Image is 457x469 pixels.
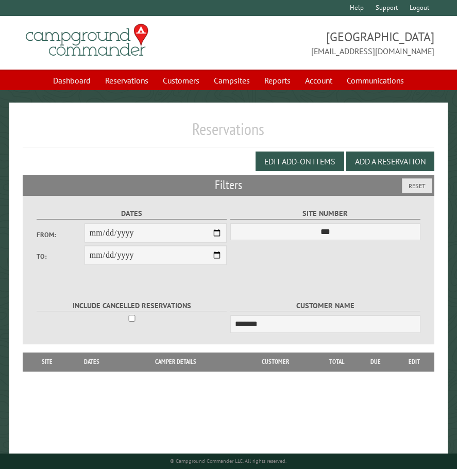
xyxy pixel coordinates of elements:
[229,28,434,57] span: [GEOGRAPHIC_DATA] [EMAIL_ADDRESS][DOMAIN_NAME]
[66,353,117,371] th: Dates
[117,353,234,371] th: Camper Details
[394,353,434,371] th: Edit
[170,458,286,464] small: © Campground Commander LLC. All rights reserved.
[208,71,256,90] a: Campsites
[341,71,410,90] a: Communications
[230,300,420,312] label: Customer Name
[346,152,434,171] button: Add a Reservation
[37,300,227,312] label: Include Cancelled Reservations
[99,71,155,90] a: Reservations
[316,353,357,371] th: Total
[28,353,66,371] th: Site
[234,353,316,371] th: Customer
[37,252,84,261] label: To:
[357,353,394,371] th: Due
[23,175,434,195] h2: Filters
[402,178,432,193] button: Reset
[157,71,206,90] a: Customers
[37,208,227,220] label: Dates
[256,152,344,171] button: Edit Add-on Items
[37,230,84,240] label: From:
[23,20,151,60] img: Campground Commander
[230,208,420,220] label: Site Number
[258,71,297,90] a: Reports
[47,71,97,90] a: Dashboard
[299,71,338,90] a: Account
[23,119,434,147] h1: Reservations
